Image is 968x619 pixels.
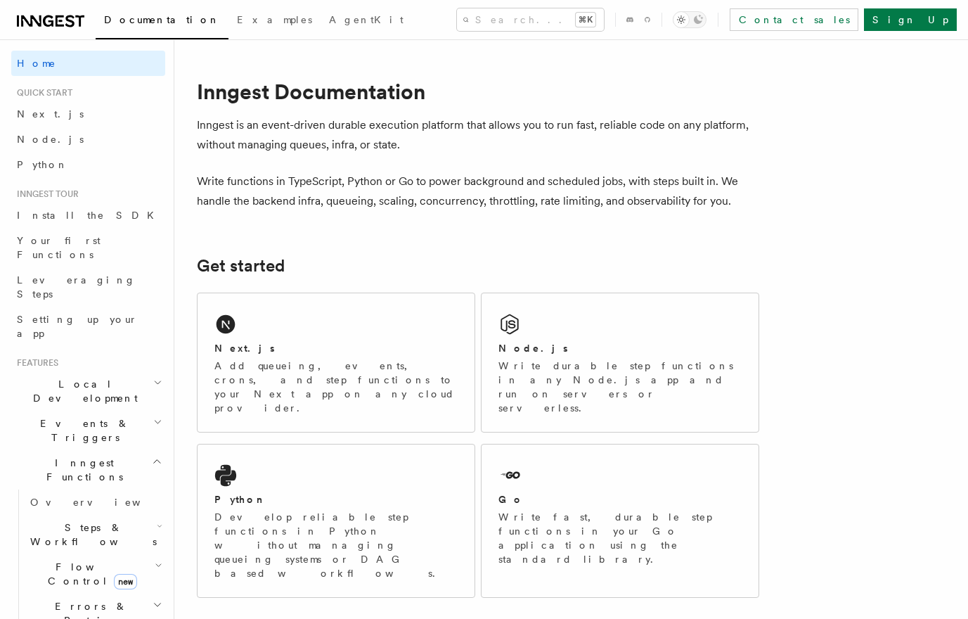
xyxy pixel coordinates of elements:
[214,492,266,506] h2: Python
[197,444,475,598] a: PythonDevelop reliable step functions in Python without managing queueing systems or DAG based wo...
[11,450,165,490] button: Inngest Functions
[25,490,165,515] a: Overview
[498,341,568,355] h2: Node.js
[11,456,152,484] span: Inngest Functions
[329,14,404,25] span: AgentKit
[864,8,957,31] a: Sign Up
[197,172,759,211] p: Write functions in TypeScript, Python or Go to power background and scheduled jobs, with steps bu...
[197,115,759,155] p: Inngest is an event-driven durable execution platform that allows you to run fast, reliable code ...
[17,235,101,260] span: Your first Functions
[17,134,84,145] span: Node.js
[214,359,458,415] p: Add queueing, events, crons, and step functions to your Next app on any cloud provider.
[114,574,137,589] span: new
[498,492,524,506] h2: Go
[11,101,165,127] a: Next.js
[673,11,706,28] button: Toggle dark mode
[237,14,312,25] span: Examples
[197,79,759,104] h1: Inngest Documentation
[17,274,136,300] span: Leveraging Steps
[214,510,458,580] p: Develop reliable step functions in Python without managing queueing systems or DAG based workflows.
[17,108,84,120] span: Next.js
[17,210,162,221] span: Install the SDK
[25,554,165,594] button: Flow Controlnew
[104,14,220,25] span: Documentation
[481,293,759,433] a: Node.jsWrite durable step functions in any Node.js app and run on servers or serverless.
[25,560,155,588] span: Flow Control
[17,314,138,339] span: Setting up your app
[498,510,742,566] p: Write fast, durable step functions in your Go application using the standard library.
[11,189,79,200] span: Inngest tour
[214,341,275,355] h2: Next.js
[11,357,58,369] span: Features
[96,4,228,39] a: Documentation
[11,267,165,307] a: Leveraging Steps
[11,152,165,177] a: Python
[730,8,858,31] a: Contact sales
[11,127,165,152] a: Node.js
[25,521,157,549] span: Steps & Workflows
[11,377,153,405] span: Local Development
[576,13,595,27] kbd: ⌘K
[498,359,742,415] p: Write durable step functions in any Node.js app and run on servers or serverless.
[11,416,153,445] span: Events & Triggers
[11,203,165,228] a: Install the SDK
[17,56,56,70] span: Home
[30,497,175,508] span: Overview
[11,51,165,76] a: Home
[228,4,321,38] a: Examples
[197,293,475,433] a: Next.jsAdd queueing, events, crons, and step functions to your Next app on any cloud provider.
[11,411,165,450] button: Events & Triggers
[197,256,285,276] a: Get started
[11,228,165,267] a: Your first Functions
[457,8,604,31] button: Search...⌘K
[25,515,165,554] button: Steps & Workflows
[17,159,68,170] span: Python
[11,87,72,98] span: Quick start
[481,444,759,598] a: GoWrite fast, durable step functions in your Go application using the standard library.
[11,371,165,411] button: Local Development
[11,307,165,346] a: Setting up your app
[321,4,412,38] a: AgentKit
